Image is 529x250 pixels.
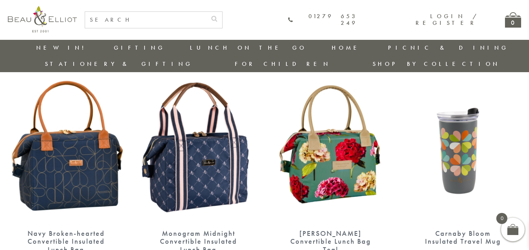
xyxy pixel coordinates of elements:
img: Monogram Midnight Convertible Lunch Bag [140,71,257,222]
a: Stationery & Gifting [45,60,193,68]
a: New in! [36,44,89,52]
div: Carnaby Bloom Insulated Travel Mug [418,229,507,246]
img: logo [8,6,77,32]
a: 0 [505,12,521,28]
a: For Children [235,60,330,68]
a: Shop by collection [373,60,500,68]
a: 01279 653 249 [288,13,357,27]
img: Carnaby Bloom Insulated Travel Mug [405,71,521,222]
a: Picnic & Dining [388,44,509,52]
img: Sarah Kelleher convertible lunch bag teal [273,71,389,222]
a: Gifting [114,44,165,52]
a: Home [332,44,363,52]
input: SEARCH [85,12,206,28]
img: Navy Broken-hearted Convertible Insulated Lunch Bag [8,71,124,222]
a: Login / Register [416,12,477,27]
a: Lunch On The Go [190,44,306,52]
span: 0 [496,213,507,224]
